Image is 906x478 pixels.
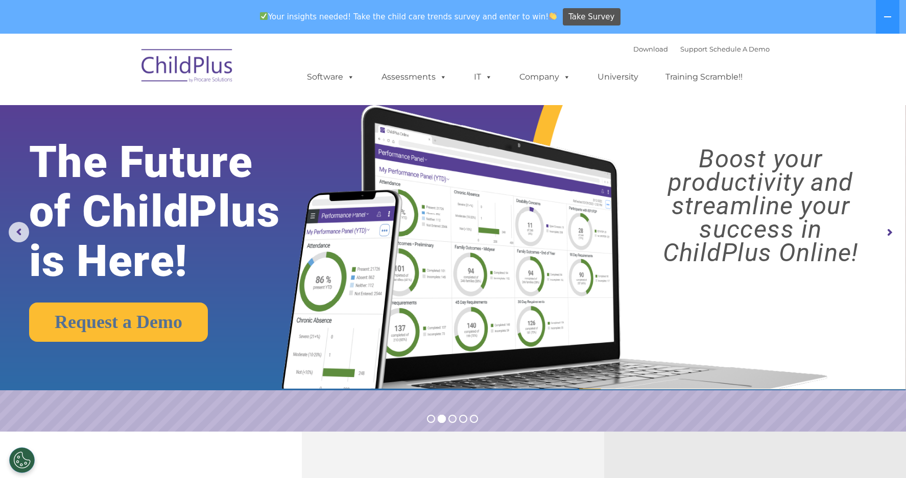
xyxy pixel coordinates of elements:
a: Support [680,45,707,53]
a: Request a Demo [29,303,208,342]
span: Last name [142,67,173,75]
a: Software [297,67,365,87]
a: Training Scramble!! [655,67,753,87]
a: University [587,67,649,87]
a: Take Survey [563,8,621,26]
button: Cookies Settings [9,447,35,473]
span: Your insights needed! Take the child care trends survey and enter to win! [255,7,561,27]
a: IT [464,67,503,87]
rs-layer: Boost your productivity and streamline your success in ChildPlus Online! [626,147,895,265]
span: Take Survey [568,8,614,26]
rs-layer: The Future of ChildPlus is Here! [29,137,319,286]
a: Company [509,67,581,87]
font: | [633,45,770,53]
a: Schedule A Demo [709,45,770,53]
span: Phone number [142,109,185,117]
img: 👏 [549,12,557,20]
a: Assessments [371,67,457,87]
a: Download [633,45,668,53]
img: ChildPlus by Procare Solutions [136,42,239,93]
img: ✅ [260,12,268,20]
